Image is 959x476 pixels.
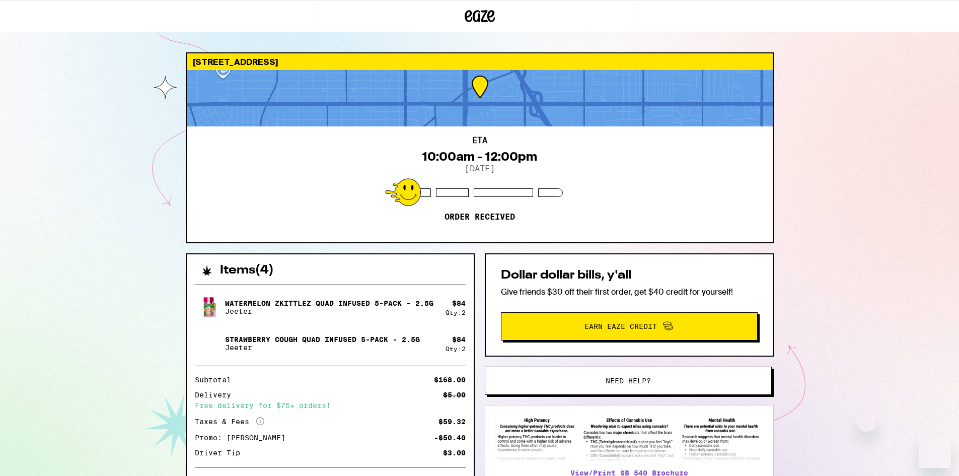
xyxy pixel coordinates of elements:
[195,449,247,456] div: Driver Tip
[225,335,420,344] p: Strawberry Cough Quad Infused 5-Pack - 2.5g
[434,376,466,383] div: $168.00
[195,417,264,426] div: Taxes & Fees
[187,53,773,70] div: [STREET_ADDRESS]
[195,402,466,409] div: Free delivery for $75+ orders!
[919,436,951,468] iframe: Button to launch messaging window
[443,449,466,456] div: $3.00
[225,299,433,307] p: Watermelon Zkittlez Quad Infused 5-Pack - 2.5g
[195,391,238,398] div: Delivery
[501,312,758,341] button: Earn Eaze Credit
[465,164,495,173] p: [DATE]
[438,418,466,425] div: $59.32
[606,377,651,384] span: Need help?
[445,212,515,222] p: Order received
[472,137,487,145] h2: ETA
[495,416,763,462] img: SB 540 Brochure preview
[195,329,223,358] img: Strawberry Cough Quad Infused 5-Pack - 2.5g
[446,346,466,352] div: Qty: 2
[225,307,433,315] p: Jeeter
[584,323,657,330] span: Earn Eaze Credit
[485,367,772,395] button: Need help?
[434,434,466,441] div: -$50.40
[501,287,758,297] p: Give friends $30 off their first order, get $40 credit for yourself!
[225,344,420,352] p: Jeeter
[195,434,292,441] div: Promo: [PERSON_NAME]
[195,376,238,383] div: Subtotal
[220,264,274,277] h2: Items ( 4 )
[195,293,223,321] img: Watermelon Zkittlez Quad Infused 5-Pack - 2.5g
[446,309,466,316] div: Qty: 2
[452,299,466,307] div: $ 84
[501,269,758,282] h2: Dollar dollar bills, y'all
[443,391,466,398] div: $5.00
[422,150,537,164] div: 10:00am - 12:00pm
[856,412,876,432] iframe: Close message
[452,335,466,344] div: $ 84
